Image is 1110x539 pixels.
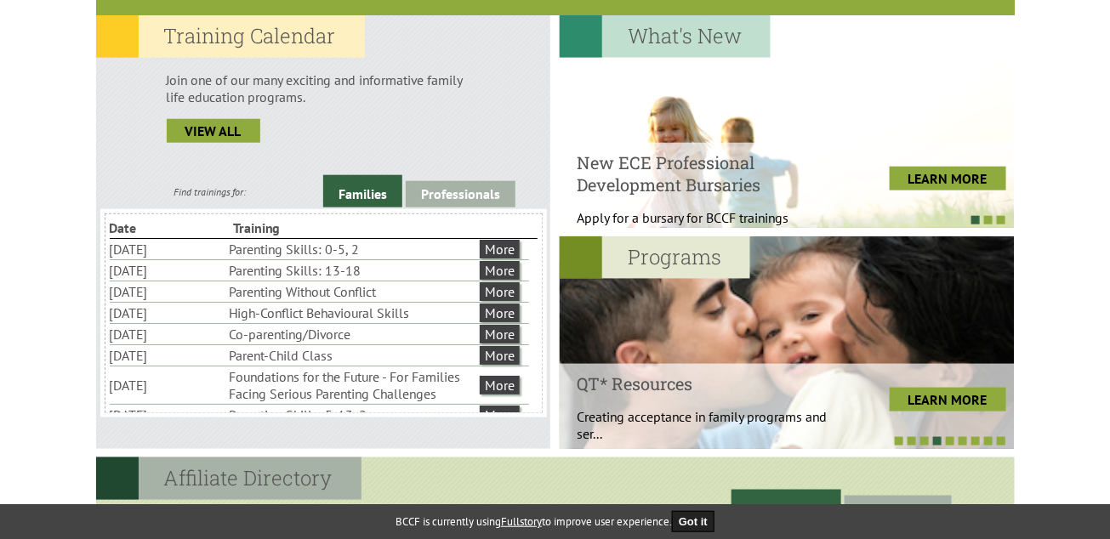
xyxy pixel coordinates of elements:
[167,71,481,105] p: Join one of our many exciting and informative family life education programs.
[731,490,841,522] a: Professionals
[890,167,1006,190] a: LEARN MORE
[230,405,477,425] li: Parenting Skills: 5-13, 2
[480,240,520,258] a: More
[577,408,831,442] p: Creating acceptance in family programs and ser...
[230,281,477,302] li: Parenting Without Conflict
[480,376,520,394] a: More
[480,282,520,301] a: More
[230,345,477,366] li: Parent-Child Class
[672,511,714,532] button: Got it
[480,261,520,280] a: More
[890,388,1006,411] a: LEARN MORE
[501,514,542,529] a: Fullstory
[110,324,226,344] li: [DATE]
[233,218,353,238] li: Training
[110,345,226,366] li: [DATE]
[577,151,831,196] h4: New ECE Professional Development Bursaries
[406,181,515,207] a: Professionals
[110,281,226,302] li: [DATE]
[845,496,952,522] a: Organization
[230,366,477,404] li: Foundations for the Future - For Families Facing Serious Parenting Challenges
[560,15,771,58] h2: What's New
[480,325,520,343] a: More
[110,405,226,425] li: [DATE]
[230,303,477,323] li: High-Conflict Behavioural Skills
[167,119,260,143] a: view all
[110,260,226,281] li: [DATE]
[110,239,226,259] li: [DATE]
[577,372,831,394] h4: QT* Resources
[323,175,402,207] a: Families
[110,218,230,238] li: Date
[480,346,520,365] a: More
[110,303,226,323] li: [DATE]
[480,406,520,424] a: More
[96,457,361,500] h2: Affiliate Directory
[480,304,520,322] a: More
[96,185,323,198] div: Find trainings for:
[577,209,831,243] p: Apply for a bursary for BCCF trainings West...
[230,324,477,344] li: Co-parenting/Divorce
[230,260,477,281] li: Parenting Skills: 13-18
[560,236,750,279] h2: Programs
[96,15,365,58] h2: Training Calendar
[110,375,226,395] li: [DATE]
[230,239,477,259] li: Parenting Skills: 0-5, 2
